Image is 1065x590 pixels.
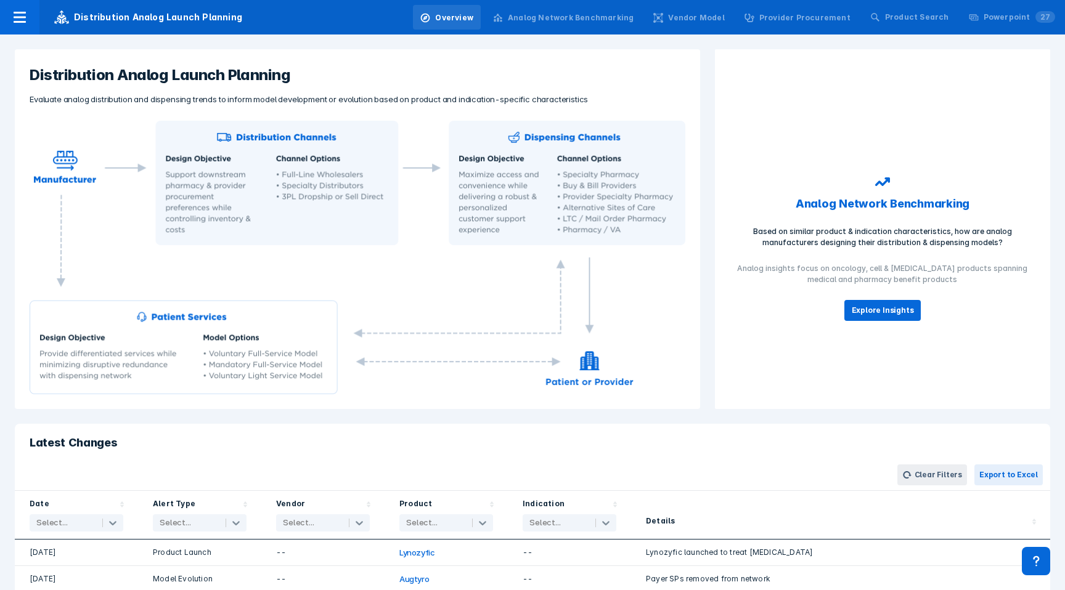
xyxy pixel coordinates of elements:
div: Product Search [885,12,949,23]
a: Analog Network Benchmarking [486,5,641,30]
div: Overview [435,12,473,23]
div: Vendor Model [668,12,724,23]
div: Evaluate analog distribution and dispensing trends to inform model development or evolution based... [30,94,685,106]
div: Lynozyfic launched to treat [MEDICAL_DATA] [646,547,1035,558]
img: Distribution Flowchart [30,121,685,395]
div: Product [399,498,432,512]
div: Sort [261,491,385,539]
div: -- [523,573,616,584]
div: Product Launch [153,547,247,558]
div: Contact Support [1022,547,1050,575]
a: Provider Procurement [737,5,858,30]
div: Sort [508,491,631,539]
div: Provider Procurement [759,12,851,23]
div: Analog Network Benchmarking [508,12,634,23]
div: -- [276,547,370,558]
a: Overview [413,5,481,30]
div: Vendor [276,498,305,512]
button: Augtyro [399,574,429,584]
div: Alert Type [153,498,195,512]
a: Vendor Model [646,5,732,30]
button: Explore Insights [844,300,921,321]
h2: Distribution Analog Launch Planning [30,64,685,86]
button: Export to Excel [974,464,1043,485]
div: Indication [523,498,565,512]
span: 27 [1035,11,1055,23]
button: Lynozyfic [399,548,435,557]
div: Sort [385,491,508,539]
div: -- [523,547,616,558]
button: Clear Filters [897,464,967,485]
div: [DATE] [30,573,123,584]
h4: Analog Network Benchmarking [788,189,977,219]
div: Payer SPs removed from network [646,573,1035,584]
span: Explore Insights [852,305,914,316]
div: Sort [138,491,261,539]
div: Model Evolution [153,573,247,584]
div: Powerpoint [984,12,1055,23]
p: Analog insights focus on oncology, cell & [MEDICAL_DATA] products spanning medical and pharmacy b... [737,263,1028,285]
h2: Latest Changes [15,424,1050,459]
div: Details [646,515,675,529]
div: -- [276,573,370,584]
div: Sort [15,491,138,539]
div: Sort [631,491,1050,539]
p: Based on similar product & indication characteristics, how are analog manufacturers designing the... [737,226,1028,248]
div: Date [30,498,49,512]
div: [DATE] [30,547,123,558]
